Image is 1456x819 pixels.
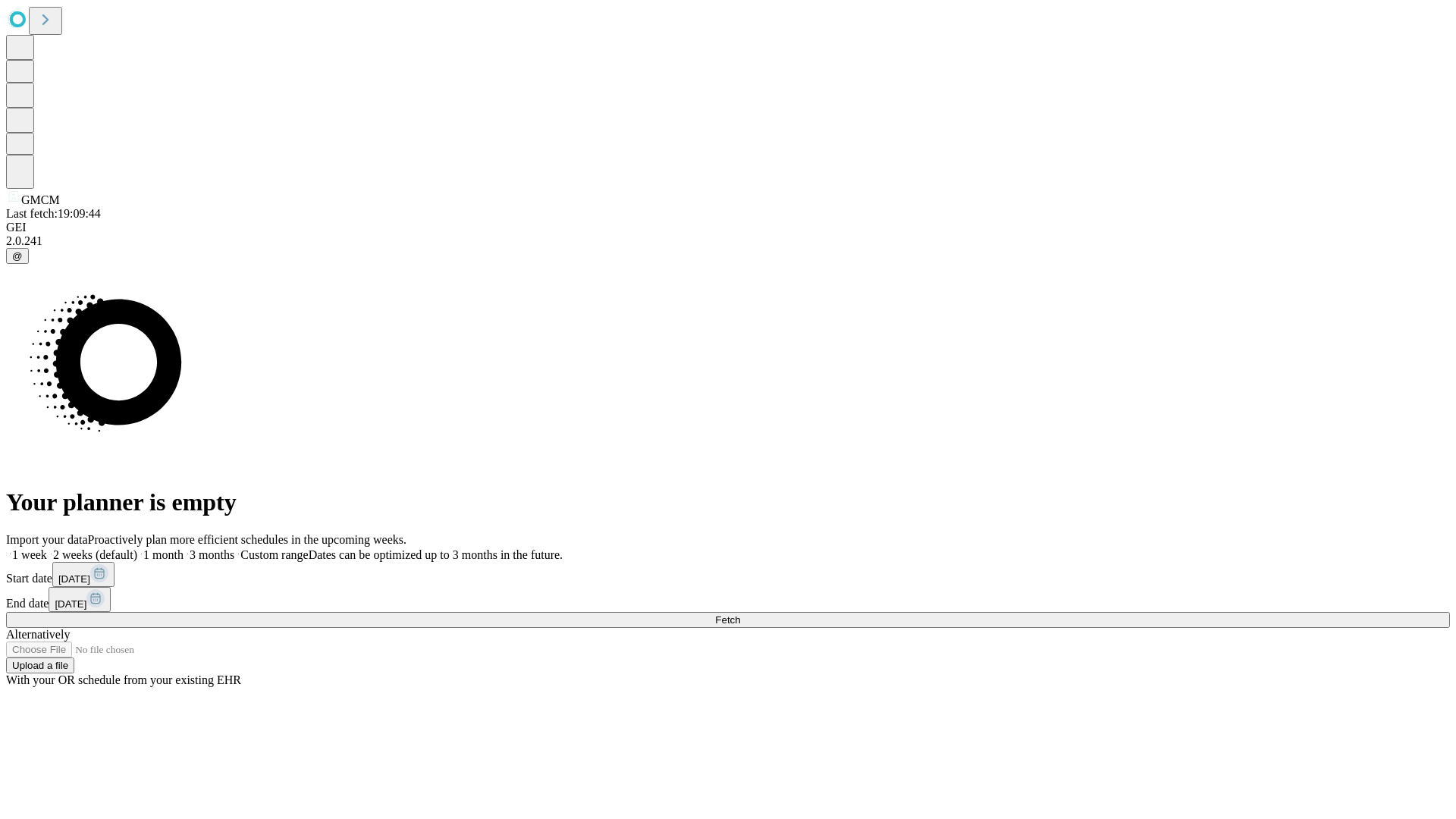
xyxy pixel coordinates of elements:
[240,548,308,561] span: Custom range
[53,548,137,561] span: 2 weeks (default)
[6,488,1450,516] h1: Your planner is empty
[21,193,60,206] span: GMCM
[6,234,1450,248] div: 2.0.241
[6,221,1450,234] div: GEI
[88,533,406,546] span: Proactively plan more efficient schedules in the upcoming weeks.
[143,548,184,561] span: 1 month
[6,612,1450,628] button: Fetch
[6,628,70,641] span: Alternatively
[6,207,101,220] span: Last fetch: 19:09:44
[6,657,74,673] button: Upload a file
[12,548,47,561] span: 1 week
[190,548,234,561] span: 3 months
[309,548,563,561] span: Dates can be optimized up to 3 months in the future.
[55,598,86,610] span: [DATE]
[6,673,241,686] span: With your OR schedule from your existing EHR
[49,587,111,612] button: [DATE]
[6,562,1450,587] div: Start date
[58,573,90,585] span: [DATE]
[6,587,1450,612] div: End date
[52,562,115,587] button: [DATE]
[12,250,23,262] span: @
[6,248,29,264] button: @
[715,614,740,626] span: Fetch
[6,533,88,546] span: Import your data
